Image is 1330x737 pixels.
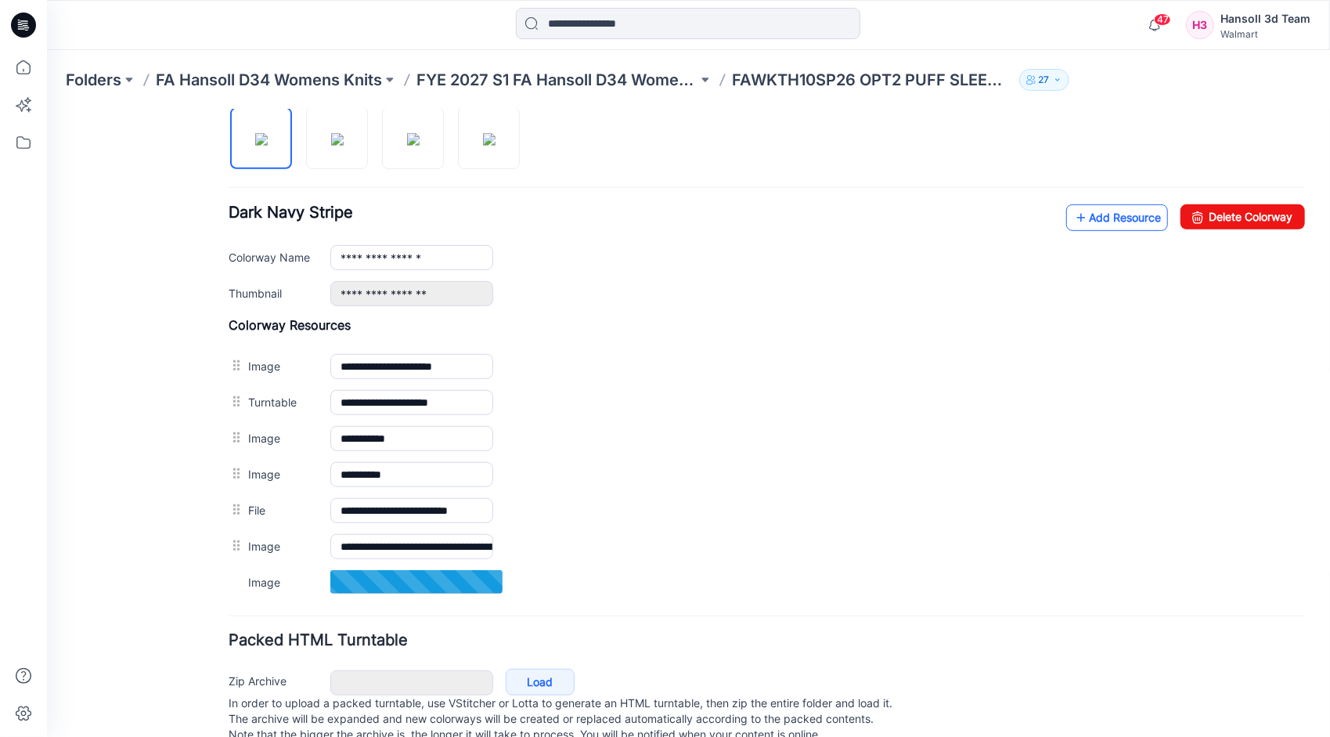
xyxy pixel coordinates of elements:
[156,69,382,91] a: FA Hansoll D34 Womens Knits
[1220,28,1310,40] div: Walmart
[182,586,1258,633] p: In order to upload a packed turntable, use VStitcher or Lotta to generate an HTML turntable, then...
[732,69,1013,91] p: FAWKTH10SP26 OPT2 PUFF SLEEVE CREW TOP
[1186,11,1214,39] div: H3
[182,562,268,580] label: Zip Archive
[182,523,1258,538] h4: Packed HTML Turntable
[201,284,268,301] label: Turntable
[182,139,268,156] label: Colorway Name
[182,175,268,192] label: Thumbnail
[201,320,268,337] label: Image
[1154,13,1171,26] span: 47
[201,392,268,409] label: File
[416,69,697,91] a: FYE 2027 S1 FA Hansoll D34 Womens Knits
[201,464,268,481] label: Image
[459,559,528,586] a: Load
[66,69,121,91] a: Folders
[47,110,1330,737] iframe: edit-style
[201,428,268,445] label: Image
[1039,71,1050,89] p: 27
[1019,69,1069,91] button: 27
[1220,9,1310,28] div: Hansoll 3d Team
[201,247,268,265] label: Image
[201,356,268,373] label: Image
[182,208,1258,223] h4: Colorway Resources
